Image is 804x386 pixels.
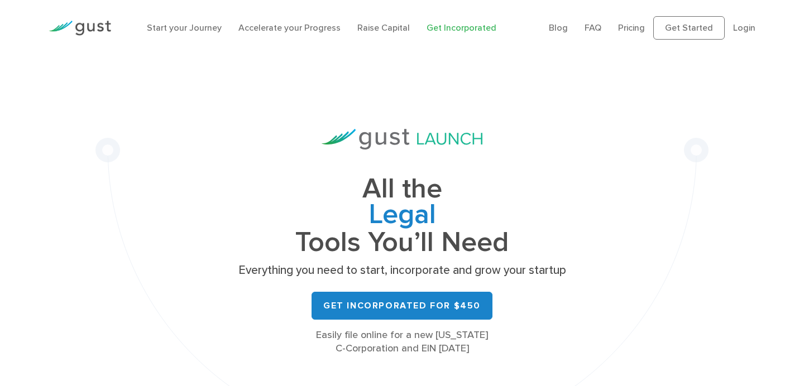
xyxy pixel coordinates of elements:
[585,22,601,33] a: FAQ
[147,22,222,33] a: Start your Journey
[238,22,341,33] a: Accelerate your Progress
[427,22,496,33] a: Get Incorporated
[234,329,569,355] div: Easily file online for a new [US_STATE] C-Corporation and EIN [DATE]
[357,22,410,33] a: Raise Capital
[312,292,492,320] a: Get Incorporated for $450
[49,21,111,36] img: Gust Logo
[618,22,645,33] a: Pricing
[322,129,482,149] img: Gust Launch Logo
[234,176,569,255] h1: All the Tools You’ll Need
[653,16,725,40] a: Get Started
[549,22,568,33] a: Blog
[234,202,569,230] span: Legal
[234,263,569,278] p: Everything you need to start, incorporate and grow your startup
[733,22,755,33] a: Login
